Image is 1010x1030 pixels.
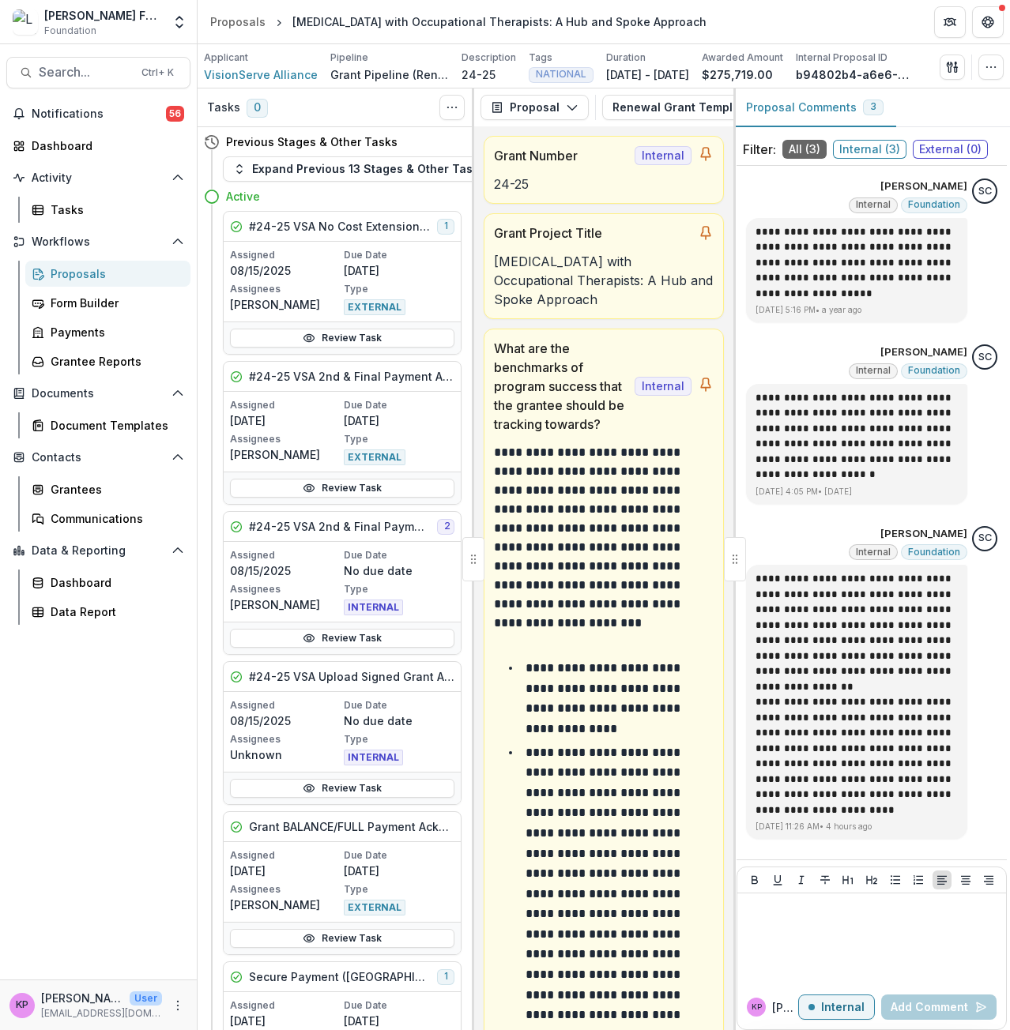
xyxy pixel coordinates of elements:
span: 3 [870,101,876,112]
p: Duration [606,51,646,65]
p: Description [462,51,516,65]
p: [PERSON_NAME] [230,897,341,913]
button: Align Right [979,870,998,889]
div: Form Builder [51,295,178,311]
p: Assignees [230,882,341,897]
a: Grant NumberInternal24-25 [484,136,724,204]
p: Awarded Amount [702,51,783,65]
h5: #24-25 VSA Upload Signed Grant Agreements [249,668,454,685]
p: 08/15/2025 [230,712,341,729]
a: VisionServe Alliance [204,66,318,83]
div: Grantees [51,481,178,498]
p: Due Date [344,848,454,863]
a: Form Builder [25,290,190,316]
span: INTERNAL [344,600,403,615]
button: Open Contacts [6,445,190,470]
p: Assignees [230,282,341,296]
p: [PERSON_NAME] [230,596,341,613]
p: [PERSON_NAME] P [772,999,798,1016]
a: Proposals [25,261,190,287]
span: Foundation [908,199,960,210]
p: Assigned [230,698,341,712]
p: [EMAIL_ADDRESS][DOMAIN_NAME] [41,1006,162,1021]
span: EXTERNAL [344,900,405,915]
span: Contacts [32,451,165,464]
p: [DATE] [344,863,454,879]
div: Khanh Phan [752,1003,762,1011]
p: Unknown [230,746,341,763]
p: Type [344,732,454,746]
div: Sandra Ching [978,533,992,543]
span: Foundation [908,365,960,376]
p: Type [344,282,454,296]
p: User [130,991,162,1006]
button: Expand Previous 13 Stages & Other Tasks [223,156,496,182]
p: No due date [344,562,454,579]
p: [DATE] 4:05 PM • [DATE] [756,486,958,498]
span: Search... [39,65,132,80]
button: Heading 1 [839,870,857,889]
h5: Grant BALANCE/FULL Payment Acknowledgement by [PERSON_NAME] [249,818,454,835]
span: 0 [247,99,268,118]
button: More [168,996,187,1015]
p: Grant Pipeline (Renewals) [330,66,449,83]
span: Internal [635,377,692,396]
a: Grantee Reports [25,348,190,374]
p: Type [344,432,454,446]
p: Grant Number [494,146,628,165]
button: Open Data & Reporting [6,538,190,563]
p: 24-25 [462,66,496,83]
span: NATIONAL [536,69,586,80]
p: Due Date [344,248,454,262]
div: Tasks [51,201,178,218]
h4: Active [226,188,260,205]
div: Data Report [51,603,178,620]
p: Assigned [230,548,341,562]
p: [DATE] [344,1013,454,1029]
button: Open entity switcher [168,6,190,38]
h5: #24-25 VSA 2nd & Final Payment Acknowledgement by [PERSON_NAME] [249,368,454,385]
p: Internal Proposal ID [796,51,888,65]
p: [DATE] - [DATE] [606,66,689,83]
div: [PERSON_NAME] Fund for the Blind [44,7,162,24]
p: 24-25 [494,175,714,194]
p: Assignees [230,732,341,746]
button: Open Documents [6,381,190,406]
span: 1 [437,969,454,985]
button: Add Comment [881,994,997,1020]
p: [DATE] 5:16 PM • a year ago [756,304,958,316]
p: Grant Project Title [494,224,692,242]
p: What are the benchmarks of program success that the grantee should be tracking towards? [494,339,628,434]
p: Pipeline [330,51,368,65]
a: Proposals [204,10,272,33]
div: Proposals [51,265,178,282]
nav: breadcrumb [204,10,713,33]
a: Grant Project Title[MEDICAL_DATA] with Occupational Therapists: A Hub and Spoke Approach [484,213,724,319]
p: [PERSON_NAME] [880,344,967,360]
p: [DATE] [230,1013,341,1029]
a: Document Templates [25,412,190,438]
a: Grantees [25,476,190,502]
a: Payments [25,319,190,345]
a: Tasks [25,197,190,223]
span: INTERNAL [344,750,403,765]
p: No due date [344,712,454,729]
span: Data & Reporting [32,544,165,558]
span: EXTERNAL [344,299,405,315]
button: Search... [6,57,190,88]
p: Assignees [230,432,341,446]
div: Ctrl + K [138,64,177,81]
button: Get Help [972,6,1004,38]
p: [DATE] [230,863,341,879]
span: Internal [856,547,891,558]
p: Type [344,582,454,596]
div: [MEDICAL_DATA] with Occupational Therapists: A Hub and Spoke Approach [292,13,707,30]
p: Due Date [344,398,454,412]
span: Internal ( 3 ) [833,140,906,159]
div: Communications [51,510,178,527]
span: Internal [856,365,891,376]
p: 08/15/2025 [230,262,341,279]
p: Assigned [230,998,341,1013]
p: Assigned [230,848,341,863]
button: Partners [934,6,966,38]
